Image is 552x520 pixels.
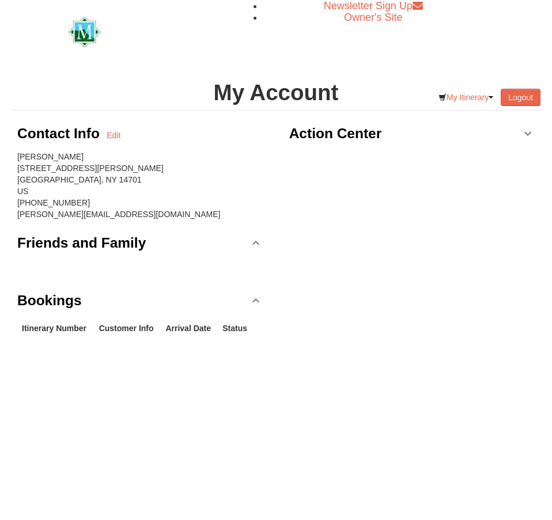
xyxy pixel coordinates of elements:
[107,130,120,141] a: Edit
[69,17,232,44] a: Massanutten Resort
[17,289,82,312] h3: Bookings
[289,116,535,151] a: Action Center
[69,17,232,48] img: Massanutten Resort Logo
[17,231,146,255] h3: Friends and Family
[218,318,253,339] th: Status
[17,122,107,145] h3: Contact Info
[17,318,94,339] th: Itinerary Number
[501,89,540,106] button: Logout
[17,226,263,260] a: Friends and Family
[12,81,540,104] h1: My Account
[161,318,218,339] th: Arrival Date
[289,122,382,145] h3: Action Center
[431,89,501,106] a: My Itinerary
[17,151,263,220] div: [PERSON_NAME] [STREET_ADDRESS][PERSON_NAME] [GEOGRAPHIC_DATA], NY 14701 US [PHONE_NUMBER] [PERSON...
[94,318,161,339] th: Customer Info
[344,12,402,23] a: Owner's Site
[17,283,263,318] a: Bookings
